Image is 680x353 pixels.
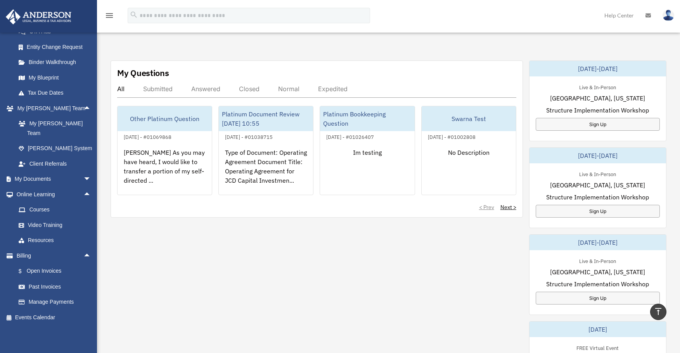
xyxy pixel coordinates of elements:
a: Billingarrow_drop_up [5,248,103,263]
i: search [130,10,138,19]
div: Type of Document: Operating Agreement Document Title: Operating Agreement for JCD Capital Investm... [219,142,313,202]
div: Live & In-Person [573,83,622,91]
a: $Open Invoices [11,263,103,279]
span: [GEOGRAPHIC_DATA], [US_STATE] [550,267,645,277]
div: [DATE]-[DATE] [529,148,666,163]
div: Platinum Document Review [DATE] 10:55 [219,106,313,131]
div: [PERSON_NAME] As you may have heard, I would like to transfer a portion of my self-directed ... [118,142,212,202]
a: Platinum Bookkeeping Question[DATE] - #01026407Im testing [320,106,415,195]
div: [DATE]-[DATE] [529,61,666,76]
div: Closed [239,85,260,93]
a: My Blueprint [11,70,103,85]
div: My Questions [117,67,169,79]
div: Im testing [320,142,414,202]
i: vertical_align_top [654,307,663,316]
a: menu [105,14,114,20]
a: Events Calendar [5,310,103,325]
span: arrow_drop_up [83,187,99,202]
a: Past Invoices [11,279,103,294]
a: Video Training [11,217,103,233]
div: Submitted [143,85,173,93]
span: Structure Implementation Workshop [546,279,649,289]
a: Courses [11,202,103,218]
a: Tax Due Dates [11,85,103,101]
a: Sign Up [536,292,660,305]
a: Entity Change Request [11,39,103,55]
a: Resources [11,233,103,248]
div: FREE Virtual Event [570,343,625,351]
span: arrow_drop_down [83,171,99,187]
a: Sign Up [536,205,660,218]
a: Binder Walkthrough [11,55,103,70]
div: Live & In-Person [573,256,622,265]
a: [PERSON_NAME] System [11,141,103,156]
span: Structure Implementation Workshop [546,106,649,115]
span: Structure Implementation Workshop [546,192,649,202]
a: Manage Payments [11,294,103,310]
div: Platinum Bookkeeping Question [320,106,414,131]
a: Next > [500,203,516,211]
span: arrow_drop_up [83,100,99,116]
div: [DATE] - #01038715 [219,132,279,140]
div: [DATE] [529,322,666,337]
a: Online Learningarrow_drop_up [5,187,103,202]
div: [DATE]-[DATE] [529,235,666,250]
span: $ [23,266,27,276]
i: menu [105,11,114,20]
div: Normal [278,85,299,93]
div: All [117,85,125,93]
a: Sign Up [536,118,660,131]
a: Swarna Test[DATE] - #01002808No Description [421,106,516,195]
span: arrow_drop_up [83,248,99,264]
a: Client Referrals [11,156,103,171]
a: My [PERSON_NAME] Team [11,116,103,141]
div: [DATE] - #01002808 [422,132,482,140]
div: Swarna Test [422,106,516,131]
a: My [PERSON_NAME] Teamarrow_drop_up [5,100,103,116]
div: Live & In-Person [573,170,622,178]
span: [GEOGRAPHIC_DATA], [US_STATE] [550,93,645,103]
div: Other Platinum Question [118,106,212,131]
span: [GEOGRAPHIC_DATA], [US_STATE] [550,180,645,190]
div: [DATE] - #01069868 [118,132,178,140]
a: My Documentsarrow_drop_down [5,171,103,187]
img: User Pic [663,10,674,21]
div: Expedited [318,85,348,93]
a: Other Platinum Question[DATE] - #01069868[PERSON_NAME] As you may have heard, I would like to tra... [117,106,212,195]
a: Platinum Document Review [DATE] 10:55[DATE] - #01038715Type of Document: Operating Agreement Docu... [218,106,313,195]
div: No Description [422,142,516,202]
a: vertical_align_top [650,304,666,320]
div: [DATE] - #01026407 [320,132,380,140]
div: Answered [191,85,220,93]
img: Anderson Advisors Platinum Portal [3,9,74,24]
